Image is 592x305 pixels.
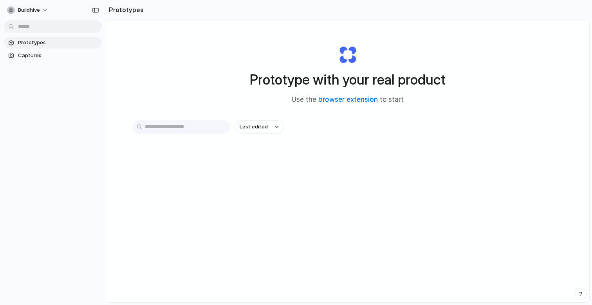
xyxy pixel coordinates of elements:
button: Last edited [235,120,283,134]
span: Last edited [240,123,268,131]
span: Captures [18,52,99,60]
span: Use the to start [292,95,404,105]
h2: Prototypes [106,5,144,14]
span: Prototypes [18,39,99,47]
a: Captures [4,50,102,61]
button: Buildhive [4,4,52,16]
a: Prototypes [4,37,102,49]
span: Buildhive [18,6,40,14]
h1: Prototype with your real product [250,69,446,90]
a: browser extension [318,96,378,103]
